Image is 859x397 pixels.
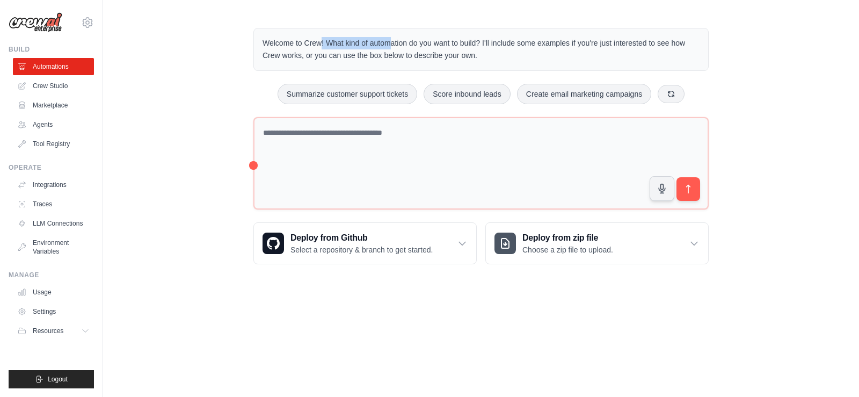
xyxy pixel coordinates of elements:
[13,58,94,75] a: Automations
[290,244,433,255] p: Select a repository & branch to get started.
[424,84,511,104] button: Score inbound leads
[13,303,94,320] a: Settings
[517,84,651,104] button: Create email marketing campaigns
[9,271,94,279] div: Manage
[33,327,63,335] span: Resources
[13,135,94,153] a: Tool Registry
[48,375,68,384] span: Logout
[13,234,94,260] a: Environment Variables
[13,176,94,193] a: Integrations
[9,163,94,172] div: Operate
[9,370,94,388] button: Logout
[9,45,94,54] div: Build
[805,345,859,397] iframe: Chat Widget
[278,84,417,104] button: Summarize customer support tickets
[13,284,94,301] a: Usage
[13,116,94,133] a: Agents
[13,322,94,340] button: Resources
[522,244,613,255] p: Choose a zip file to upload.
[13,97,94,114] a: Marketplace
[13,215,94,232] a: LLM Connections
[13,77,94,95] a: Crew Studio
[13,196,94,213] a: Traces
[263,37,700,62] p: Welcome to Crew! What kind of automation do you want to build? I'll include some examples if you'...
[290,232,433,244] h3: Deploy from Github
[9,12,62,33] img: Logo
[522,232,613,244] h3: Deploy from zip file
